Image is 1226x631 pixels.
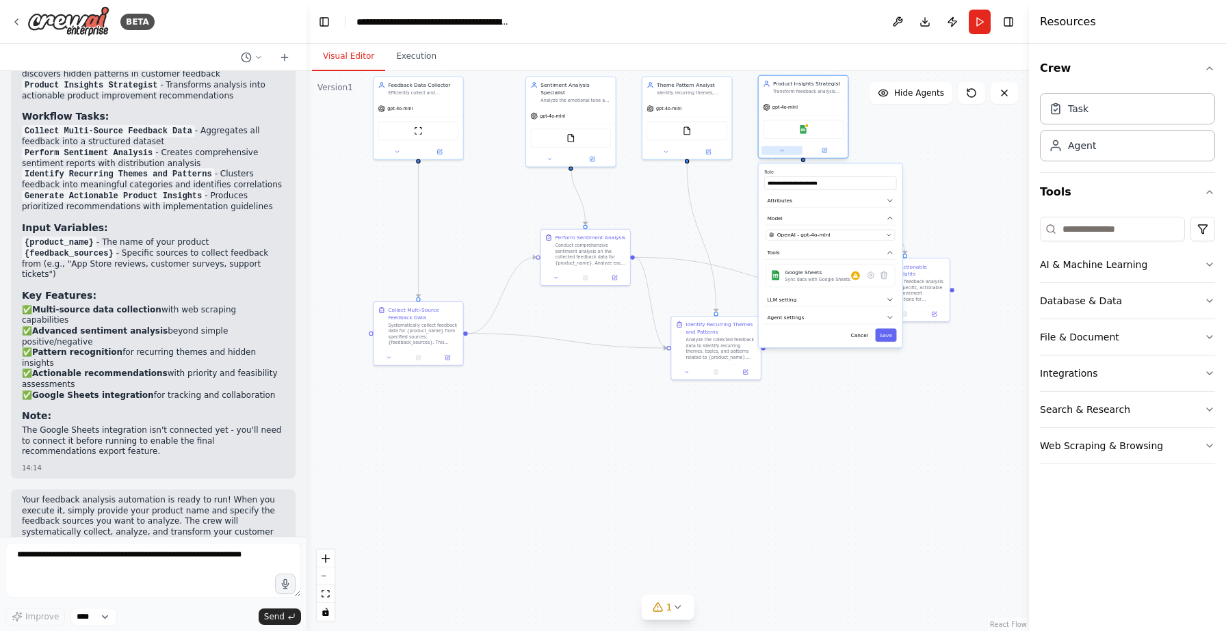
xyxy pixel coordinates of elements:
[32,347,122,357] strong: Pattern recognition
[1040,247,1215,282] button: AI & Machine Learning
[758,77,849,160] div: Product Insights StrategistTransform feedback analysis results into actionable product improvemen...
[317,82,353,93] div: Version 1
[990,621,1027,628] a: React Flow attribution
[1040,319,1215,355] button: File & Document
[414,126,423,135] img: ScrapeWebsiteTool
[770,270,781,280] img: Google Sheets
[642,77,733,160] div: Theme Pattern AnalystIdentify recurring themes, patterns, and topics across all feedback data for...
[686,321,757,335] div: Identify Recurring Themes and Patterns
[894,88,944,98] span: Hide Agents
[22,247,116,260] code: {feedback_sources}
[356,15,510,29] nav: breadcrumb
[22,191,285,213] li: - Produces prioritized recommendations with implementation guidelines
[32,390,154,400] strong: Google Sheets integration
[683,126,692,135] img: FileReadTool
[540,113,565,118] span: gpt-4o-mini
[388,323,458,346] div: Systematically collect feedback data for {product_name} from specified sources: {feedback_sources...
[274,49,296,66] button: Start a new chat
[764,170,896,175] label: Role
[317,603,335,621] button: toggle interactivity
[1040,392,1215,427] button: Search & Research
[602,273,627,282] button: Open in side panel
[22,495,285,548] p: Your feedback analysis automation is ready to run! When you execute it, simply provide your produ...
[32,305,161,314] strong: Multi-source data collection
[1068,139,1096,152] div: Agent
[1040,173,1215,211] button: Tools
[32,326,168,336] strong: Advanced sentiment analysis
[733,368,757,377] button: Open in side panel
[635,254,856,293] g: Edge from 8768d961-45d3-4010-b17f-dd44d0b17e05 to e4eb66a0-fe18-4c4b-8bea-04a5d97f20dd
[317,550,335,567] button: zoom in
[235,49,268,66] button: Switch to previous chat
[540,98,611,103] div: Analyze the emotional tone and sentiment of collected feedback data, categorizing responses as po...
[870,82,952,104] button: Hide Agents
[22,168,215,180] code: Identify Recurring Themes and Patterns
[875,263,945,278] div: Generate Actionable Product Insights
[525,77,616,167] div: Sentiment Analysis SpecialistAnalyze the emotional tone and sentiment of collected feedback data,...
[22,248,285,280] li: - Specific sources to collect feedback from (e.g., "App Store reviews, customer surveys, support ...
[701,368,731,377] button: No output available
[799,125,808,134] img: Google Sheets
[540,81,611,96] div: Sentiment Analysis Specialist
[1040,14,1096,30] h4: Resources
[25,611,59,622] span: Improve
[1040,366,1097,380] div: Integrations
[120,14,155,30] div: BETA
[686,337,757,360] div: Analyze the collected feedback data to identify recurring themes, topics, and patterns related to...
[764,212,896,226] button: Model
[889,310,920,319] button: No output available
[1040,403,1130,416] div: Search & Research
[388,306,458,321] div: Collect Multi-Source Feedback Data
[1040,428,1215,464] button: Web Scraping & Browsing
[22,222,108,233] strong: Input Variables:
[22,80,285,102] li: - Transforms analysis into actionable product improvement recommendations
[764,293,896,307] button: LLM setting
[566,134,575,143] img: FileReadTool
[317,550,335,621] div: React Flow controls
[767,249,779,256] span: Tools
[767,215,782,222] span: Model
[403,353,434,362] button: No output available
[27,6,109,37] img: Logo
[1040,49,1215,88] button: Crew
[419,148,460,157] button: Open in side panel
[688,148,729,157] button: Open in side panel
[22,463,285,473] div: 14:14
[22,126,285,148] li: - Aggregates all feedback into a structured dataset
[777,231,831,239] span: OpenAI - gpt-4o-mini
[468,254,536,337] g: Edge from b718e912-e531-4a41-95d9-81c313c9b646 to 8768d961-45d3-4010-b17f-dd44d0b17e05
[312,42,385,71] button: Visual Editor
[22,290,96,301] strong: Key Features:
[683,163,720,312] g: Edge from dd62096d-94c2-4ca5-bf58-000b56a59916 to e5df5268-fde2-4328-973a-fcc7bf4a8a68
[567,163,589,225] g: Edge from a1d88adf-4c38-431e-8f7e-c3aabb48f293 to 8768d961-45d3-4010-b17f-dd44d0b17e05
[1040,355,1215,391] button: Integrations
[571,155,612,163] button: Open in side panel
[1040,258,1147,271] div: AI & Machine Learning
[785,269,850,276] div: Google Sheets
[767,296,796,304] span: LLM setting
[22,169,285,191] li: - Clusters feedback into meaningful categories and identifies correlations
[764,246,896,260] button: Tools
[875,279,945,302] div: Transform all feedback analysis results into specific, actionable product improvement recommendat...
[317,585,335,603] button: fit view
[1040,330,1119,344] div: File & Document
[22,148,285,170] li: - Creates comprehensive sentiment reports with distribution analysis
[22,237,96,249] code: {product_name}
[1040,211,1215,475] div: Tools
[468,330,667,351] g: Edge from b718e912-e531-4a41-95d9-81c313c9b646 to e5df5268-fde2-4328-973a-fcc7bf4a8a68
[22,147,155,159] code: Perform Sentiment Analysis
[415,163,422,297] g: Edge from 045497d0-1de8-46e7-ab1a-71482245bacb to b718e912-e531-4a41-95d9-81c313c9b646
[32,368,168,378] strong: Actionable recommendations
[656,106,681,111] span: gpt-4o-mini
[859,258,950,322] div: Generate Actionable Product InsightsTransform all feedback analysis results into specific, action...
[657,81,727,89] div: Theme Pattern Analyst
[22,410,51,421] strong: Note:
[670,316,761,380] div: Identify Recurring Themes and PatternsAnalyze the collected feedback data to identify recurring t...
[1040,439,1163,453] div: Web Scraping & Browsing
[785,277,850,282] div: Sync data with Google Sheets
[317,567,335,585] button: zoom out
[259,608,301,625] button: Send
[767,197,792,204] span: Attributes
[773,80,844,88] div: Product Insights Strategist
[22,111,109,122] strong: Workflow Tasks:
